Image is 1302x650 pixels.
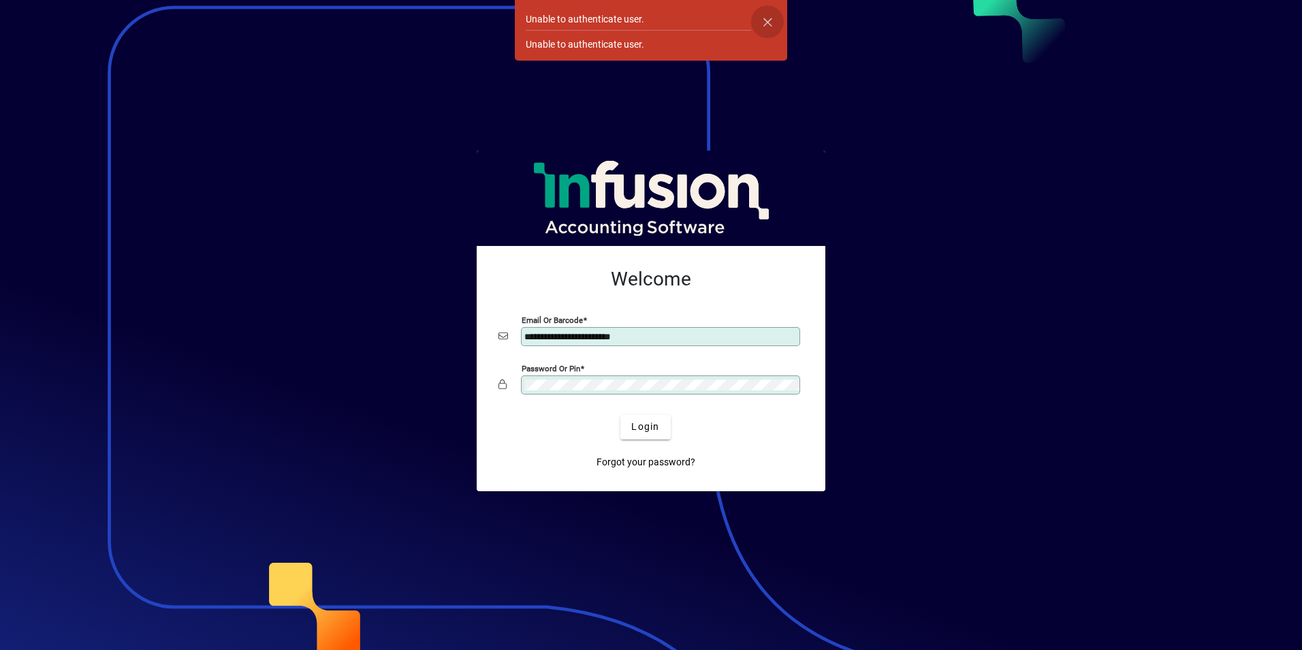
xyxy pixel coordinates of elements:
[597,455,695,469] span: Forgot your password?
[522,315,583,324] mat-label: Email or Barcode
[526,37,644,52] div: Unable to authenticate user.
[620,415,670,439] button: Login
[526,12,644,27] div: Unable to authenticate user.
[522,363,580,373] mat-label: Password or Pin
[591,450,701,475] a: Forgot your password?
[631,420,659,434] span: Login
[751,5,784,38] button: Dismiss
[498,268,804,291] h2: Welcome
